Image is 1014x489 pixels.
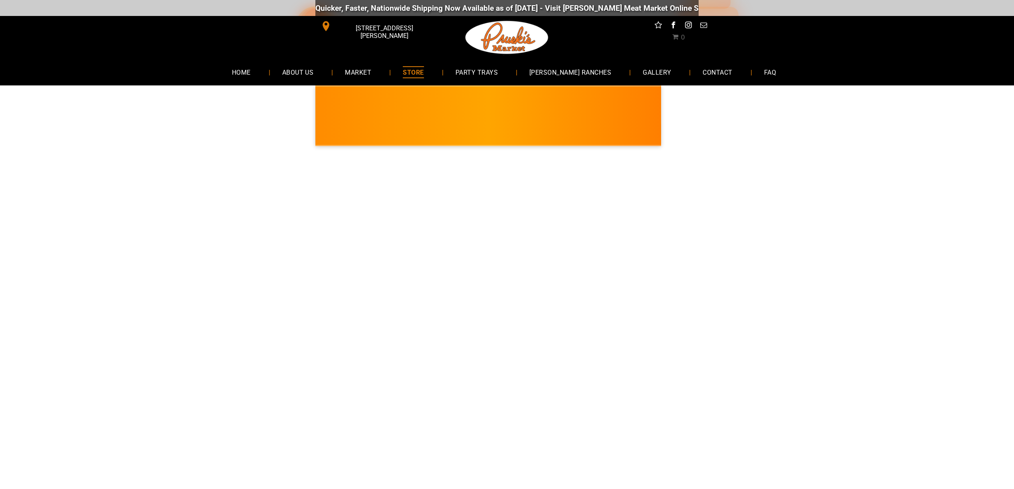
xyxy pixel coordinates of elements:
[315,20,438,32] a: [STREET_ADDRESS][PERSON_NAME]
[659,121,816,134] span: [PERSON_NAME] MARKET
[444,61,510,83] a: PARTY TRAYS
[752,61,788,83] a: FAQ
[668,20,679,32] a: facebook
[464,16,550,59] img: Pruski-s+Market+HQ+Logo2-1920w.png
[681,34,685,41] span: 0
[653,20,663,32] a: Social network
[333,61,383,83] a: MARKET
[314,4,797,13] div: Quicker, Faster, Nationwide Shipping Now Available as of [DATE] - Visit [PERSON_NAME] Meat Market...
[683,20,694,32] a: instagram
[631,61,683,83] a: GALLERY
[270,61,326,83] a: ABOUT US
[699,20,709,32] a: email
[517,61,623,83] a: [PERSON_NAME] RANCHES
[220,61,263,83] a: HOME
[391,61,436,83] a: STORE
[691,61,744,83] a: CONTACT
[333,20,436,44] span: [STREET_ADDRESS][PERSON_NAME]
